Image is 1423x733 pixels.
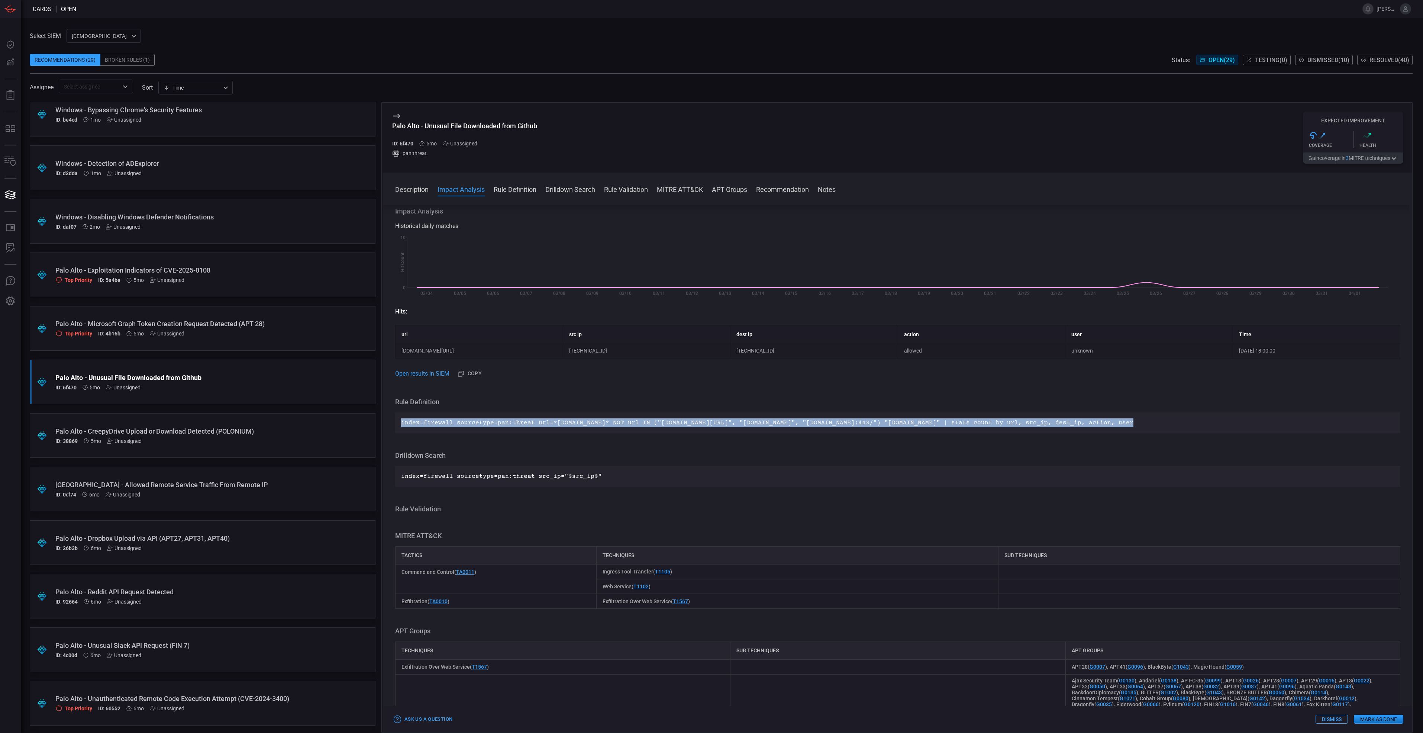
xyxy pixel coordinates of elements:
[1184,701,1200,707] a: G0120
[55,374,322,382] div: Palo Alto - Unusual File Downloaded from Github
[1051,291,1063,296] text: 03/23
[90,652,101,658] span: Mar 26, 2025 2:03 AM
[553,291,565,296] text: 03/08
[1163,701,1201,707] span: Evilnum ( )
[61,6,76,13] span: open
[1072,678,1136,684] span: Ajax Security Team ( )
[1090,664,1105,670] a: G0007
[1072,701,1114,707] span: Dragonfly ( )
[673,598,688,604] a: T1567
[1269,689,1284,695] a: G0060
[1071,331,1082,337] strong: user
[563,343,730,359] td: [TECHNICAL_ID]
[1220,701,1236,707] a: G1016
[1226,689,1286,695] span: BRONZE BUTLER ( )
[736,331,752,337] strong: dest ip
[1243,55,1291,65] button: Testing(0)
[1120,695,1135,701] a: G1021
[1306,701,1350,707] span: Fox Kitten ( )
[1273,701,1304,707] span: FIN8 ( )
[1065,343,1233,359] td: unknown
[30,32,61,39] label: Select SIEM
[1319,678,1335,684] a: G0016
[730,343,898,359] td: [TECHNICAL_ID]
[1096,701,1112,707] a: G0035
[1336,684,1351,689] a: G0143
[1299,684,1353,689] span: Aquatic Panda ( )
[455,367,485,380] button: Copy
[1017,291,1030,296] text: 03/22
[454,291,466,296] text: 03/05
[785,291,797,296] text: 03/15
[420,291,433,296] text: 03/04
[1,36,19,54] button: Dashboard
[1240,701,1271,707] span: FIN7 ( )
[1346,155,1349,161] span: 3
[401,331,408,337] strong: url
[1249,695,1265,701] a: G0142
[1193,664,1244,670] span: Magic Hound ( )
[106,385,141,390] div: Unassigned
[1161,689,1176,695] a: G1002
[55,427,322,435] div: Palo Alto - CreepyDrive Upload or Download Detected (POLONIUM)
[395,546,596,564] div: Tactics
[1243,678,1259,684] a: G0026
[107,117,141,123] div: Unassigned
[98,277,120,283] h5: ID: 5a4be
[429,598,448,604] a: TA0010
[1223,684,1259,689] span: APT39 ( )
[150,277,184,283] div: Unassigned
[1241,684,1257,689] a: G0087
[730,642,1065,659] div: Sub techniques
[1150,291,1162,296] text: 03/26
[395,627,1400,636] h3: APT Groups
[133,705,144,711] span: Mar 18, 2025 11:29 PM
[55,266,322,274] div: Palo Alto - Exploitation Indicators of CVE-2025-0108
[1263,678,1298,684] span: APT28 ( )
[395,308,407,315] strong: Hits:
[1316,715,1348,724] button: Dismiss
[1294,695,1310,701] a: G1034
[1359,143,1404,148] div: Health
[1286,701,1302,707] a: G0061
[90,224,100,230] span: Aug 04, 2025 3:17 AM
[150,705,184,711] div: Unassigned
[1239,331,1251,337] strong: Time
[1225,678,1261,684] span: APT18 ( )
[1110,664,1145,670] span: APT41 ( )
[395,184,429,193] button: Description
[487,291,499,296] text: 03/06
[401,569,476,575] span: Command and Control ( )
[1249,291,1262,296] text: 03/29
[55,695,322,703] div: Palo Alto - Unauthenticated Remote Code Execution Attempt (CVE-2024-3400)
[55,160,322,167] div: Windows - Detection of ADExplorer
[1119,678,1135,684] a: G0130
[1193,695,1267,701] span: [DEMOGRAPHIC_DATA] ( )
[150,331,184,337] div: Unassigned
[472,664,487,670] a: T1567
[1303,118,1403,123] h5: Expected Improvement
[1173,695,1188,701] a: G0080
[1185,684,1221,689] span: APT38 ( )
[55,213,322,221] div: Windows - Disabling Windows Defender Notifications
[395,451,1400,460] h3: Drilldown Search
[30,54,100,66] div: Recommendations (29)
[1203,684,1219,689] a: G0082
[1161,678,1177,684] a: G0138
[1216,291,1229,296] text: 03/28
[1206,689,1222,695] a: G1043
[1233,343,1400,359] td: [DATE] 18:00:00
[392,714,454,725] button: Ask Us a Question
[55,705,92,712] div: Top Priority
[1354,678,1369,684] a: G0022
[1,219,19,237] button: Rule Catalog
[1279,684,1295,689] a: G0096
[392,150,537,157] div: pan:threat
[120,81,130,92] button: Open
[1295,55,1353,65] button: Dismissed(10)
[1289,689,1328,695] span: Chimera ( )
[918,291,930,296] text: 03/19
[98,331,120,337] h5: ID: 4b16b
[1377,6,1397,12] span: [PERSON_NAME][EMAIL_ADDRESS][PERSON_NAME][DOMAIN_NAME]
[1,292,19,310] button: Preferences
